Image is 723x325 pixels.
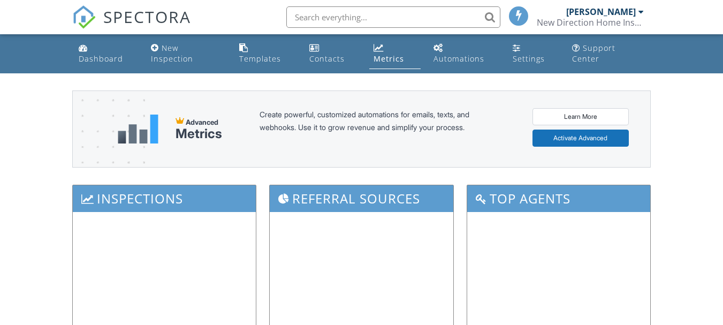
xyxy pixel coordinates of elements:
[79,54,123,64] div: Dashboard
[369,39,421,69] a: Metrics
[429,39,500,69] a: Automations (Basic)
[151,43,193,64] div: New Inspection
[537,17,644,28] div: New Direction Home Inspection LLC
[508,39,559,69] a: Settings
[72,5,96,29] img: The Best Home Inspection Software - Spectora
[467,185,650,211] h3: Top Agents
[305,39,361,69] a: Contacts
[513,54,545,64] div: Settings
[147,39,226,69] a: New Inspection
[176,126,222,141] div: Metrics
[270,185,453,211] h3: Referral Sources
[374,54,404,64] div: Metrics
[118,115,158,143] img: metrics-aadfce2e17a16c02574e7fc40e4d6b8174baaf19895a402c862ea781aae8ef5b.svg
[72,14,191,37] a: SPECTORA
[532,130,629,147] a: Activate Advanced
[260,108,495,150] div: Create powerful, customized automations for emails, texts, and webhooks. Use it to grow revenue a...
[103,5,191,28] span: SPECTORA
[433,54,484,64] div: Automations
[568,39,649,69] a: Support Center
[186,118,218,126] span: Advanced
[532,108,629,125] a: Learn More
[572,43,615,64] div: Support Center
[73,185,256,211] h3: Inspections
[309,54,345,64] div: Contacts
[286,6,500,28] input: Search everything...
[235,39,296,69] a: Templates
[73,91,145,209] img: advanced-banner-bg-f6ff0eecfa0ee76150a1dea9fec4b49f333892f74bc19f1b897a312d7a1b2ff3.png
[74,39,138,69] a: Dashboard
[566,6,636,17] div: [PERSON_NAME]
[239,54,281,64] div: Templates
